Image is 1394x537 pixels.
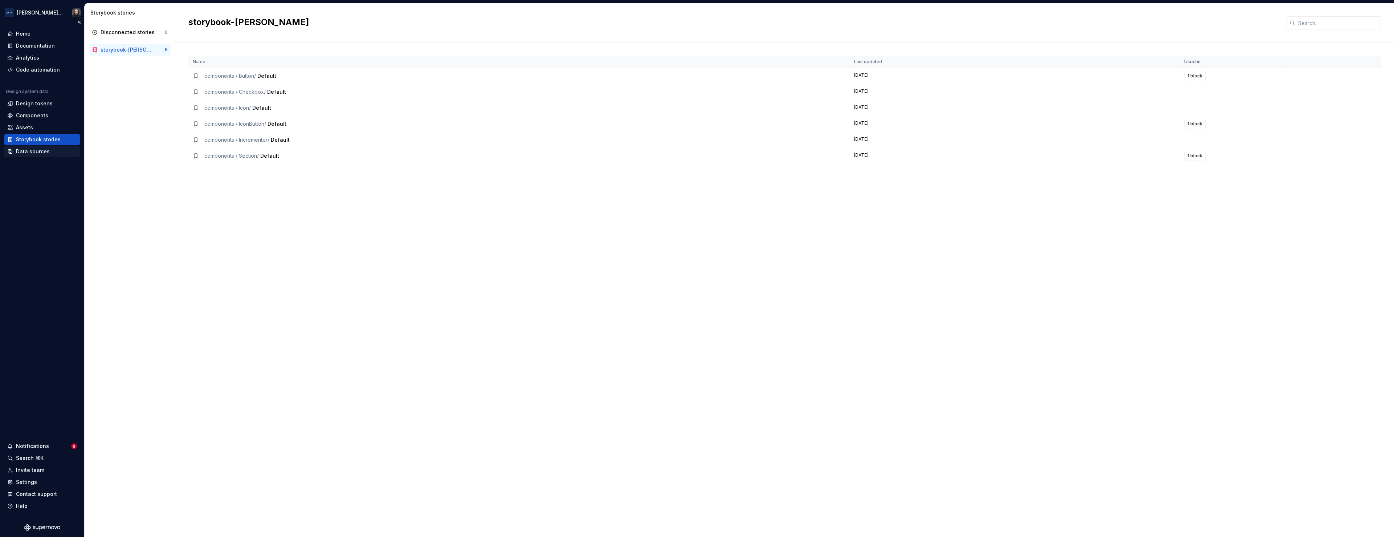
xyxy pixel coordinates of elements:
a: Components [4,110,80,121]
button: Collapse sidebar [74,17,84,27]
span: Default [257,73,276,79]
span: Default [271,137,290,143]
span: components / Button / [204,73,256,79]
span: components / Section / [204,153,259,159]
div: Disconnected stories [101,29,155,36]
a: Home [4,28,80,40]
div: Components [16,112,48,119]
th: Name [188,56,849,68]
img: f0306bc8-3074-41fb-b11c-7d2e8671d5eb.png [5,8,14,17]
button: [PERSON_NAME] AirlinesTeunis Vorsteveld [1,5,83,20]
div: Search ⌘K [16,455,44,462]
span: Default [252,105,271,111]
span: 1 block [1187,121,1202,127]
button: 1 block [1184,71,1206,81]
th: Last updated [849,56,1180,68]
div: Notifications [16,443,49,450]
div: Invite team [16,467,44,474]
span: 1 block [1187,153,1202,159]
td: [DATE] [849,132,1180,148]
span: 1 block [1187,73,1202,79]
div: Assets [16,124,33,131]
a: Disconnected stories0 [89,27,171,38]
div: [PERSON_NAME] Airlines [17,9,63,16]
div: 0 [165,29,168,35]
span: Default [267,89,286,95]
td: [DATE] [849,148,1180,164]
button: Contact support [4,488,80,500]
td: [DATE] [849,84,1180,100]
div: Home [16,30,30,37]
svg: Supernova Logo [24,524,60,531]
div: Design system data [6,89,49,94]
span: components / Checkbox / [204,89,266,95]
button: 1 block [1184,151,1206,161]
a: Data sources [4,146,80,157]
div: Help [16,502,28,510]
th: Used in [1180,56,1281,68]
span: Default [260,153,279,159]
div: Storybook stories [16,136,61,143]
button: Help [4,500,80,512]
button: Notifications9 [4,440,80,452]
a: Design tokens [4,98,80,109]
img: Teunis Vorsteveld [72,8,81,17]
span: 9 [71,443,77,449]
div: Documentation [16,42,55,49]
a: storybook-[PERSON_NAME]6 [89,44,171,56]
div: 6 [165,47,168,53]
span: components / IconButton / [204,121,266,127]
a: Invite team [4,464,80,476]
a: Assets [4,122,80,133]
a: Analytics [4,52,80,64]
div: Settings [16,479,37,486]
div: Code automation [16,66,60,73]
div: Data sources [16,148,50,155]
div: Contact support [16,490,57,498]
span: components / Icon / [204,105,251,111]
td: [DATE] [849,100,1180,116]
div: Storybook stories [90,9,172,16]
a: Code automation [4,64,80,76]
button: 1 block [1184,119,1206,129]
span: components / Incrementer / [204,137,269,143]
input: Search... [1295,16,1381,29]
div: Analytics [16,54,39,61]
a: Documentation [4,40,80,52]
h2: storybook-[PERSON_NAME] [188,16,1278,28]
button: Search ⌘K [4,452,80,464]
a: Storybook stories [4,134,80,145]
span: Default [268,121,286,127]
div: Design tokens [16,100,53,107]
div: storybook-[PERSON_NAME] [101,46,152,53]
td: [DATE] [849,68,1180,84]
td: [DATE] [849,116,1180,132]
a: Settings [4,476,80,488]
